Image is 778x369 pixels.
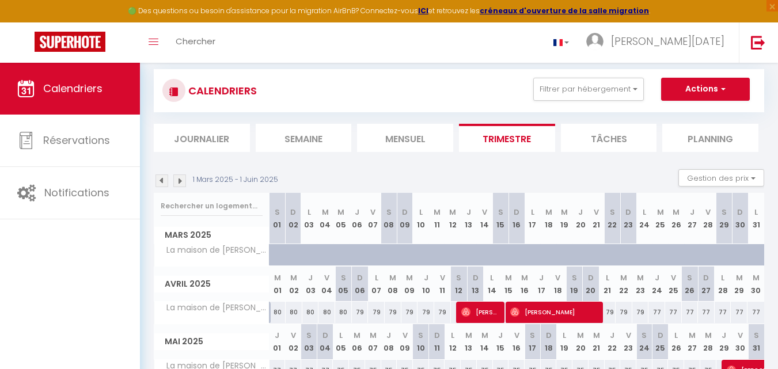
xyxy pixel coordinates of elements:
th: 08 [385,267,401,302]
abbr: L [643,207,646,218]
th: 12 [445,193,461,244]
th: 16 [508,193,525,244]
th: 15 [493,324,509,359]
abbr: V [370,207,375,218]
th: 06 [349,193,365,244]
th: 09 [401,267,418,302]
th: 12 [451,267,468,302]
th: 25 [652,193,669,244]
a: ... [PERSON_NAME][DATE] [578,22,739,63]
th: 01 [270,267,286,302]
abbr: J [308,272,313,283]
div: 80 [286,302,302,323]
th: 28 [700,324,716,359]
abbr: V [555,272,560,283]
th: 09 [397,324,413,359]
div: 77 [698,302,715,323]
th: 04 [317,193,333,244]
abbr: S [418,330,423,341]
th: 30 [747,267,764,302]
abbr: D [514,207,519,218]
span: Calendriers [43,81,103,96]
th: 26 [668,324,684,359]
div: 80 [270,302,286,323]
abbr: M [465,330,472,341]
li: Tâches [561,124,657,152]
div: 79 [599,302,616,323]
button: Ouvrir le widget de chat LiveChat [9,5,44,39]
abbr: S [687,272,692,283]
input: Rechercher un logement... [161,196,263,216]
th: 24 [636,324,652,359]
th: 13 [461,193,477,244]
th: 04 [318,267,335,302]
th: 28 [700,193,716,244]
th: 10 [413,324,429,359]
abbr: D [322,330,328,341]
th: 03 [301,324,317,359]
abbr: S [275,207,280,218]
abbr: M [657,207,664,218]
th: 21 [599,267,616,302]
abbr: V [671,272,676,283]
abbr: M [337,207,344,218]
div: 79 [434,302,451,323]
th: 20 [572,193,589,244]
span: [PERSON_NAME] [461,301,499,323]
th: 30 [732,193,748,244]
abbr: J [466,207,471,218]
div: 77 [682,302,699,323]
th: 04 [317,324,333,359]
abbr: M [736,272,743,283]
th: 18 [541,324,557,359]
abbr: M [389,272,396,283]
th: 19 [556,324,572,359]
th: 23 [620,193,636,244]
th: 19 [556,193,572,244]
abbr: M [561,207,568,218]
th: 16 [508,324,525,359]
abbr: J [722,330,726,341]
div: 79 [368,302,385,323]
abbr: D [588,272,594,283]
a: créneaux d'ouverture de la salle migration [480,6,649,16]
th: 17 [533,267,550,302]
th: 13 [467,267,484,302]
abbr: L [375,272,378,283]
abbr: S [306,330,312,341]
abbr: J [610,330,614,341]
th: 23 [620,324,636,359]
abbr: D [357,272,363,283]
abbr: L [754,207,758,218]
th: 17 [525,324,541,359]
abbr: D [434,330,440,341]
abbr: M [753,272,760,283]
div: 77 [665,302,682,323]
abbr: D [625,207,631,218]
div: 79 [352,302,369,323]
th: 01 [270,193,286,244]
th: 06 [349,324,365,359]
th: 07 [368,267,385,302]
strong: ICI [418,6,428,16]
th: 08 [381,193,397,244]
th: 14 [484,267,500,302]
p: 1 Mars 2025 - 1 Juin 2025 [193,174,278,185]
abbr: L [531,207,534,218]
abbr: D [290,207,296,218]
div: 80 [318,302,335,323]
abbr: M [434,207,441,218]
th: 29 [716,193,733,244]
li: Journalier [154,124,250,152]
abbr: L [419,207,423,218]
th: 11 [434,267,451,302]
th: 02 [285,193,301,244]
th: 11 [429,193,445,244]
th: 17 [525,193,541,244]
abbr: S [572,272,577,283]
span: Avril 2025 [154,276,269,292]
abbr: S [722,207,727,218]
abbr: V [514,330,519,341]
abbr: M [673,207,680,218]
abbr: S [498,207,503,218]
